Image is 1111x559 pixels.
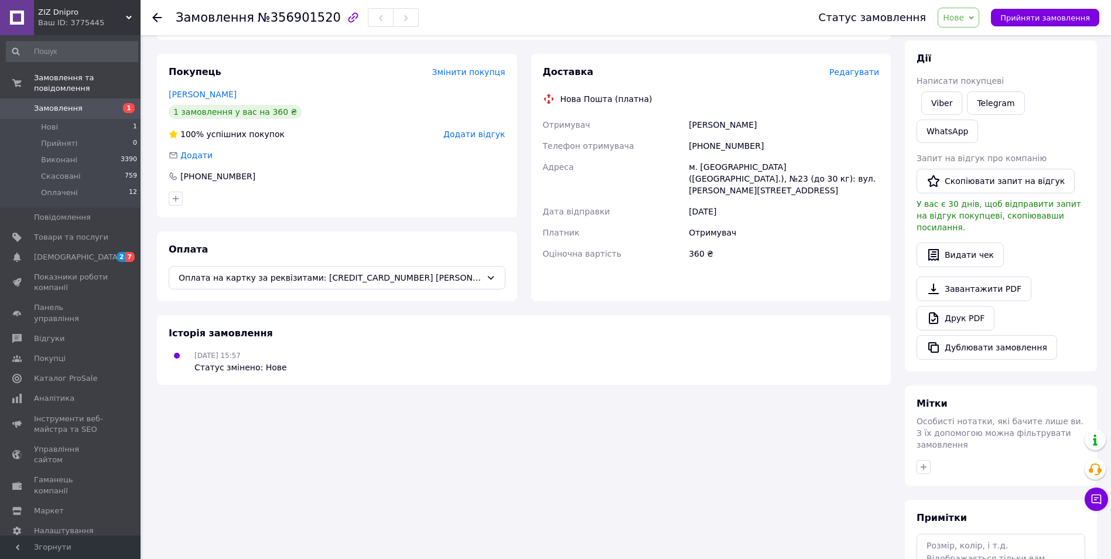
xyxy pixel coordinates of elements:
[686,243,881,264] div: 360 ₴
[543,228,580,237] span: Платник
[558,93,655,105] div: Нова Пошта (платна)
[34,73,141,94] span: Замовлення та повідомлення
[34,393,74,404] span: Аналітика
[543,207,610,216] span: Дата відправки
[686,114,881,135] div: [PERSON_NAME]
[34,373,97,384] span: Каталог ProSale
[917,199,1081,232] span: У вас є 30 днів, щоб відправити запит на відгук покупцеві, скопіювавши посилання.
[686,222,881,243] div: Отримувач
[34,252,121,263] span: [DEMOGRAPHIC_DATA]
[133,138,137,149] span: 0
[169,328,273,339] span: Історія замовлення
[991,9,1099,26] button: Прийняти замовлення
[38,7,126,18] span: ZIZ Dnipro
[117,252,126,262] span: 2
[1085,488,1108,511] button: Чат з покупцем
[123,103,135,113] span: 1
[41,122,58,132] span: Нові
[917,277,1031,301] a: Завантажити PDF
[169,244,208,255] span: Оплата
[917,306,994,330] a: Друк PDF
[1000,13,1090,22] span: Прийняти замовлення
[34,506,64,516] span: Маркет
[34,272,108,293] span: Показники роботи компанії
[967,91,1024,115] a: Telegram
[152,12,162,23] div: Повернутися назад
[819,12,927,23] div: Статус замовлення
[41,171,81,182] span: Скасовані
[543,66,594,77] span: Доставка
[176,11,254,25] span: Замовлення
[943,13,964,22] span: Нове
[169,90,237,99] a: [PERSON_NAME]
[829,67,879,77] span: Редагувати
[129,188,137,198] span: 12
[179,171,257,182] div: [PHONE_NUMBER]
[686,156,881,201] div: м. [GEOGRAPHIC_DATA] ([GEOGRAPHIC_DATA].), №23 (до 30 кг): вул. [PERSON_NAME][STREET_ADDRESS]
[917,53,931,64] span: Дії
[917,512,967,523] span: Примітки
[917,120,978,143] a: WhatsApp
[34,414,108,435] span: Інструменти веб-майстра та SEO
[180,129,204,139] span: 100%
[432,67,505,77] span: Змінити покупця
[41,138,77,149] span: Прийняті
[180,151,213,160] span: Додати
[121,155,137,165] span: 3390
[179,271,481,284] span: Оплата на картку за реквізитами: [CREDIT_CARD_NUMBER] [PERSON_NAME]
[543,120,590,129] span: Отримувач
[543,162,574,172] span: Адреса
[194,352,241,360] span: [DATE] 15:57
[917,335,1057,360] button: Дублювати замовлення
[34,302,108,323] span: Панель управління
[917,398,948,409] span: Мітки
[34,333,64,344] span: Відгуки
[169,128,285,140] div: успішних покупок
[133,122,137,132] span: 1
[125,171,137,182] span: 759
[34,232,108,243] span: Товари та послуги
[34,475,108,496] span: Гаманець компанії
[543,249,621,258] span: Оціночна вартість
[38,18,141,28] div: Ваш ID: 3775445
[41,188,78,198] span: Оплачені
[921,91,962,115] a: Viber
[917,76,1004,86] span: Написати покупцеві
[34,526,94,536] span: Налаштування
[34,444,108,465] span: Управління сайтом
[34,353,66,364] span: Покупці
[917,243,1004,267] button: Видати чек
[169,105,302,119] div: 1 замовлення у вас на 360 ₴
[917,169,1075,193] button: Скопіювати запит на відгук
[917,154,1047,163] span: Запит на відгук про компанію
[443,129,505,139] span: Додати відгук
[686,201,881,222] div: [DATE]
[6,41,138,62] input: Пошук
[41,155,77,165] span: Виконані
[169,66,221,77] span: Покупець
[258,11,341,25] span: №356901520
[194,362,287,373] div: Статус змінено: Нове
[686,135,881,156] div: [PHONE_NUMBER]
[34,103,83,114] span: Замовлення
[34,212,91,223] span: Повідомлення
[125,252,135,262] span: 7
[917,417,1083,449] span: Особисті нотатки, які бачите лише ви. З їх допомогою можна фільтрувати замовлення
[543,141,634,151] span: Телефон отримувача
